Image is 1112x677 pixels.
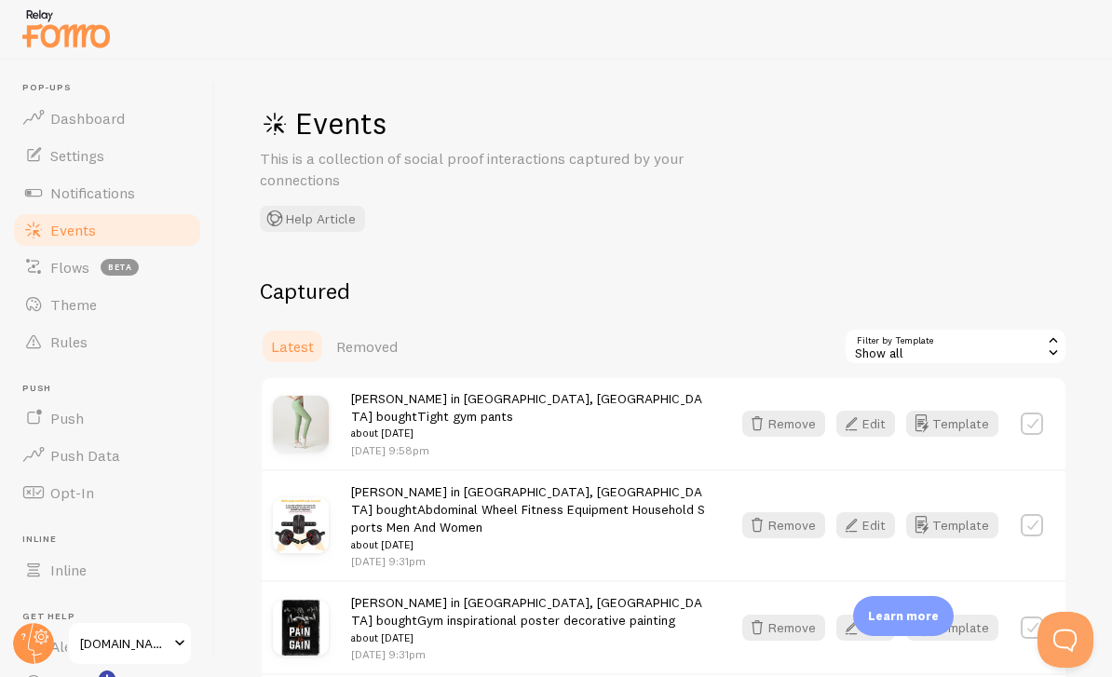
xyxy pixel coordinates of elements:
span: Notifications [50,183,135,202]
span: Pop-ups [22,82,203,94]
span: Inline [22,534,203,546]
button: Edit [836,615,895,641]
a: Abdominal Wheel Fitness Equipment Household Sports Men And Women [351,501,705,535]
p: [DATE] 9:31pm [351,553,709,569]
button: Remove [742,615,825,641]
p: Learn more [868,607,939,625]
a: Flows beta [11,249,203,286]
a: Events [11,211,203,249]
button: Help Article [260,206,365,232]
h2: Captured [260,277,1067,305]
img: 48fc3c53-70bd-4569-b27c-aa7b61851d1a_small.jpg [273,396,329,452]
a: Push [11,399,203,437]
div: Learn more [853,596,954,636]
span: Push [50,409,84,427]
button: Remove [742,411,825,437]
a: Notifications [11,174,203,211]
span: [PERSON_NAME] in [GEOGRAPHIC_DATA], [GEOGRAPHIC_DATA] bought [351,594,709,646]
span: Push Data [50,446,120,465]
span: [DOMAIN_NAME] [80,632,169,655]
a: Inline [11,551,203,589]
button: Template [906,411,998,437]
span: Get Help [22,611,203,623]
span: Opt-In [50,483,94,502]
span: Rules [50,332,88,351]
a: Tight gym pants [417,408,513,425]
div: Show all [844,328,1067,365]
a: [DOMAIN_NAME] [67,621,193,666]
a: Edit [836,411,906,437]
span: Flows [50,258,89,277]
img: fomo-relay-logo-orange.svg [20,5,113,52]
button: Remove [742,512,825,538]
a: Push Data [11,437,203,474]
small: about [DATE] [351,425,709,441]
a: Removed [325,328,409,365]
p: [DATE] 9:31pm [351,646,709,662]
span: Dashboard [50,109,125,128]
a: Theme [11,286,203,323]
a: Edit [836,512,906,538]
a: Edit [836,615,906,641]
p: This is a collection of social proof interactions captured by your connections [260,148,707,191]
span: Theme [50,295,97,314]
span: [PERSON_NAME] in [GEOGRAPHIC_DATA], [GEOGRAPHIC_DATA] bought [351,483,709,553]
a: Latest [260,328,325,365]
p: [DATE] 9:58pm [351,442,709,458]
span: Inline [50,561,87,579]
a: Dashboard [11,100,203,137]
a: Opt-In [11,474,203,511]
img: d83420b5-c06b-4ba5-8164-01824fac6bb6_trans_small.jpg [273,497,329,553]
a: Rules [11,323,203,360]
small: about [DATE] [351,630,709,646]
span: Removed [336,337,398,356]
img: 8656691802378_small.jpg [273,600,329,656]
a: Gym inspirational poster decorative painting [417,612,675,629]
button: Template [906,512,998,538]
iframe: Help Scout Beacon - Open [1037,612,1093,668]
button: Template [906,615,998,641]
span: [PERSON_NAME] in [GEOGRAPHIC_DATA], [GEOGRAPHIC_DATA] bought [351,390,709,442]
span: Latest [271,337,314,356]
span: Push [22,383,203,395]
span: Events [50,221,96,239]
a: Settings [11,137,203,174]
small: about [DATE] [351,536,709,553]
span: beta [101,259,139,276]
button: Edit [836,411,895,437]
button: Edit [836,512,895,538]
span: Settings [50,146,104,165]
h1: Events [260,104,819,142]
